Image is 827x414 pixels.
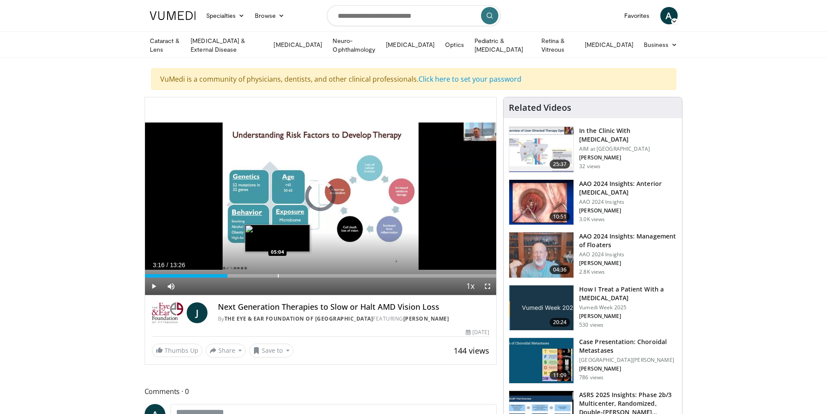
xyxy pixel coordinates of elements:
[327,36,381,54] a: Neuro-Ophthalmology
[579,207,677,214] p: [PERSON_NAME]
[579,251,677,258] p: AAO 2024 Insights
[145,36,186,54] a: Cataract & Lens
[170,262,185,268] span: 13:26
[418,74,521,84] a: Click here to set your password
[268,36,327,53] a: [MEDICAL_DATA]
[579,154,677,161] p: [PERSON_NAME]
[579,304,677,311] p: Vumedi Week 2025
[509,338,573,383] img: 9cedd946-ce28-4f52-ae10-6f6d7f6f31c7.150x105_q85_crop-smart_upscale.jpg
[550,212,570,221] span: 10:51
[469,36,536,54] a: Pediatric & [MEDICAL_DATA]
[550,371,570,380] span: 11:09
[579,374,603,381] p: 786 views
[145,274,497,278] div: Progress Bar
[479,278,496,295] button: Fullscreen
[153,262,165,268] span: 3:16
[580,36,639,53] a: [MEDICAL_DATA]
[550,318,570,327] span: 20:24
[145,278,162,295] button: Play
[187,302,208,323] a: J
[509,338,677,384] a: 11:09 Case Presentation: Choroidal Metastases [GEOGRAPHIC_DATA][PERSON_NAME] [PERSON_NAME] 786 views
[579,199,677,205] p: AAO 2024 Insights
[152,302,183,323] img: The Eye & Ear Foundation of Pittsburgh
[509,232,677,278] a: 04:36 AAO 2024 Insights: Management of Floaters AAO 2024 Insights [PERSON_NAME] 2.8K views
[509,127,573,172] img: 79b7ca61-ab04-43f8-89ee-10b6a48a0462.150x105_q85_crop-smart_upscale.jpg
[579,338,677,355] h3: Case Presentation: Choroidal Metastases
[509,285,677,331] a: 20:24 How I Treat a Patient With a [MEDICAL_DATA] Vumedi Week 2025 [PERSON_NAME] 530 views
[440,36,469,53] a: Optics
[206,344,246,358] button: Share
[145,97,497,295] video-js: Video Player
[509,180,573,225] img: fd942f01-32bb-45af-b226-b96b538a46e6.150x105_q85_crop-smart_upscale.jpg
[250,7,290,24] a: Browse
[167,262,168,268] span: /
[145,386,497,397] span: Comments 0
[579,163,600,170] p: 32 views
[579,126,677,144] h3: In the Clinic With [MEDICAL_DATA]
[509,126,677,172] a: 25:37 In the Clinic With [MEDICAL_DATA] AIM at [GEOGRAPHIC_DATA] [PERSON_NAME] 32 views
[579,232,677,249] h3: AAO 2024 Insights: Management of Floaters
[579,321,603,328] p: 530 views
[162,278,180,295] button: Mute
[579,313,677,320] p: [PERSON_NAME]
[579,357,677,364] p: [GEOGRAPHIC_DATA][PERSON_NAME]
[218,302,489,312] h4: Next Generation Therapies to Slow or Halt AMD Vision Loss
[536,36,580,54] a: Retina & Vitreous
[579,365,677,372] p: [PERSON_NAME]
[201,7,250,24] a: Specialties
[185,36,268,54] a: [MEDICAL_DATA] & External Disease
[152,344,202,357] a: Thumbs Up
[327,5,501,26] input: Search topics, interventions
[579,285,677,302] h3: How I Treat a Patient With a [MEDICAL_DATA]
[466,328,489,336] div: [DATE]
[579,146,677,152] p: AIM at [GEOGRAPHIC_DATA]
[454,345,489,356] span: 144 views
[619,7,655,24] a: Favorites
[509,232,573,278] img: 8e655e61-78ac-4b3e-a4e7-f43113671c25.150x105_q85_crop-smart_upscale.jpg
[579,216,605,223] p: 3.0K views
[639,36,683,53] a: Business
[550,265,570,274] span: 04:36
[403,315,449,322] a: [PERSON_NAME]
[660,7,678,24] a: A
[245,225,310,252] img: image.jpeg
[509,103,571,113] h4: Related Videos
[151,68,676,90] div: VuMedi is a community of physicians, dentists, and other clinical professionals.
[509,285,573,331] img: 02d29458-18ce-4e7f-be78-7423ab9bdffd.jpg.150x105_q85_crop-smart_upscale.jpg
[224,315,373,322] a: The Eye & Ear Foundation of [GEOGRAPHIC_DATA]
[550,160,570,169] span: 25:37
[579,260,677,267] p: [PERSON_NAME]
[249,344,293,358] button: Save to
[381,36,440,53] a: [MEDICAL_DATA]
[579,179,677,197] h3: AAO 2024 Insights: Anterior [MEDICAL_DATA]
[509,179,677,225] a: 10:51 AAO 2024 Insights: Anterior [MEDICAL_DATA] AAO 2024 Insights [PERSON_NAME] 3.0K views
[461,278,479,295] button: Playback Rate
[150,11,196,20] img: VuMedi Logo
[579,268,605,275] p: 2.8K views
[218,315,489,323] div: By FEATURING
